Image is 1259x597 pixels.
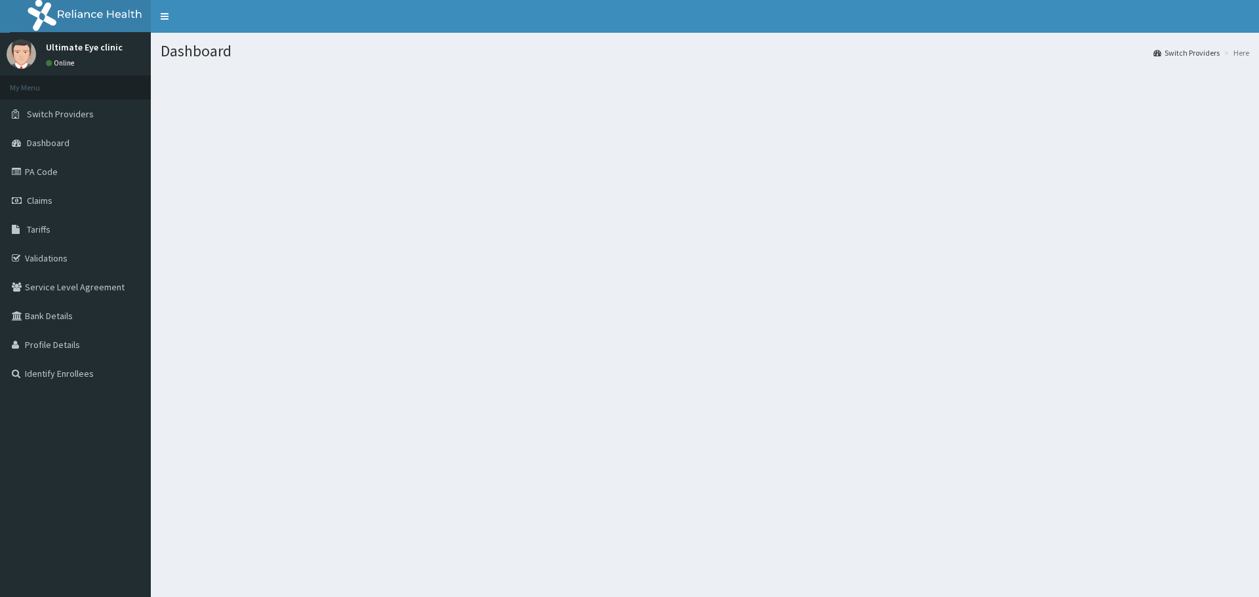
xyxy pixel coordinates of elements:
[1153,47,1220,58] a: Switch Providers
[27,223,50,235] span: Tariffs
[27,108,94,120] span: Switch Providers
[7,39,36,69] img: User Image
[161,43,1249,60] h1: Dashboard
[46,43,123,52] p: Ultimate Eye clinic
[27,137,70,149] span: Dashboard
[46,58,77,67] a: Online
[27,195,52,206] span: Claims
[1221,47,1249,58] li: Here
